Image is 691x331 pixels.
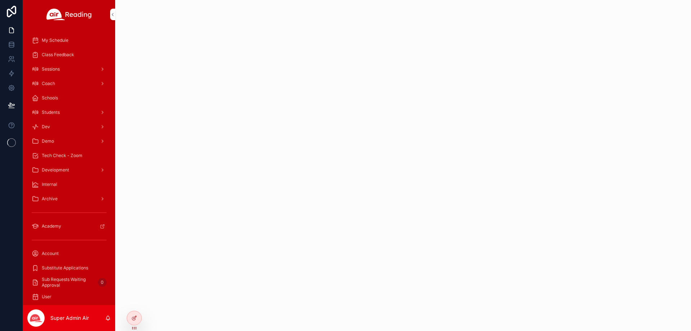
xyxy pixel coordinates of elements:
[27,34,111,47] a: My Schedule
[27,149,111,162] a: Tech Check - Zoom
[27,220,111,233] a: Academy
[27,164,111,176] a: Development
[27,192,111,205] a: Archive
[42,153,82,158] span: Tech Check - Zoom
[42,265,88,271] span: Substitute Applications
[42,81,55,86] span: Coach
[42,52,74,58] span: Class Feedback
[27,120,111,133] a: Dev
[27,106,111,119] a: Students
[98,278,107,287] div: 0
[27,63,111,76] a: Sessions
[42,37,68,43] span: My Schedule
[27,135,111,148] a: Demo
[42,124,50,130] span: Dev
[42,182,57,187] span: Internal
[23,29,115,305] div: scrollable content
[42,66,60,72] span: Sessions
[27,77,111,90] a: Coach
[46,9,92,20] img: App logo
[42,223,61,229] span: Academy
[42,251,59,256] span: Account
[42,95,58,101] span: Schools
[50,314,89,322] p: Super Admin Air
[27,48,111,61] a: Class Feedback
[42,167,69,173] span: Development
[27,178,111,191] a: Internal
[42,196,58,202] span: Archive
[27,261,111,274] a: Substitute Applications
[42,277,95,288] span: Sub Requests Waiting Approval
[27,290,111,303] a: User
[42,138,54,144] span: Demo
[42,294,51,300] span: User
[42,109,60,115] span: Students
[27,247,111,260] a: Account
[27,91,111,104] a: Schools
[27,276,111,289] a: Sub Requests Waiting Approval0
